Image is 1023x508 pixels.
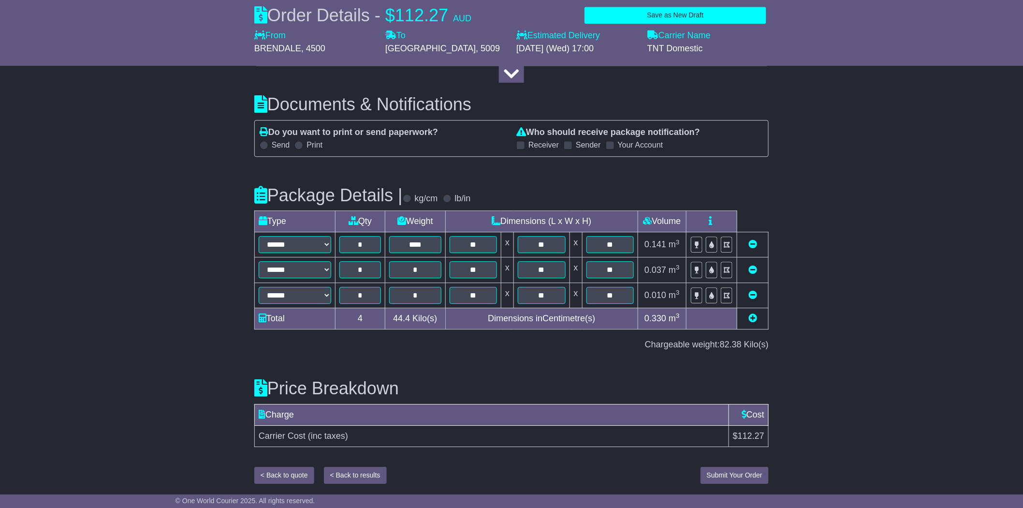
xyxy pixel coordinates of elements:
[638,211,686,232] td: Volume
[669,239,680,249] span: m
[748,239,757,249] a: Remove this item
[676,264,680,271] sup: 3
[336,211,385,232] td: Qty
[748,314,757,323] a: Add new item
[453,14,471,23] span: AUD
[644,265,666,275] span: 0.037
[254,379,769,398] h3: Price Breakdown
[528,140,559,149] label: Receiver
[445,308,638,329] td: Dimensions in Centimetre(s)
[585,7,766,24] button: Save as New Draft
[254,44,301,53] span: BRENDALE
[501,283,514,308] td: x
[259,431,306,441] span: Carrier Cost
[301,44,325,53] span: , 4500
[729,404,768,426] td: Cost
[676,239,680,246] sup: 3
[255,404,729,426] td: Charge
[393,314,410,323] span: 44.4
[255,308,336,329] td: Total
[308,431,348,441] span: (inc taxes)
[385,30,406,41] label: To
[445,211,638,232] td: Dimensions (L x W x H)
[570,232,582,257] td: x
[516,44,638,54] div: [DATE] (Wed) 17:00
[385,308,446,329] td: Kilo(s)
[647,44,769,54] div: TNT Domestic
[476,44,500,53] span: , 5009
[254,30,286,41] label: From
[576,140,601,149] label: Sender
[385,211,446,232] td: Weight
[644,314,666,323] span: 0.330
[254,186,403,205] h3: Package Details |
[644,239,666,249] span: 0.141
[676,289,680,296] sup: 3
[748,265,757,275] a: Remove this item
[307,140,322,149] label: Print
[385,44,476,53] span: [GEOGRAPHIC_DATA]
[701,467,769,484] button: Submit Your Order
[260,127,438,138] label: Do you want to print or send paperwork?
[647,30,711,41] label: Carrier Name
[254,467,314,484] button: < Back to quote
[501,257,514,283] td: x
[618,140,663,149] label: Your Account
[516,30,638,41] label: Estimated Delivery
[516,127,700,138] label: Who should receive package notification?
[644,290,666,300] span: 0.010
[324,467,387,484] button: < Back to results
[385,5,395,25] span: $
[676,312,680,319] sup: 3
[707,471,762,479] span: Submit Your Order
[415,194,438,204] label: kg/cm
[254,95,769,114] h3: Documents & Notifications
[336,308,385,329] td: 4
[501,232,514,257] td: x
[669,290,680,300] span: m
[720,340,742,349] span: 82.38
[395,5,448,25] span: 112.27
[669,314,680,323] span: m
[272,140,290,149] label: Send
[254,340,769,350] div: Chargeable weight: Kilo(s)
[255,211,336,232] td: Type
[175,497,315,505] span: © One World Courier 2025. All rights reserved.
[455,194,471,204] label: lb/in
[570,257,582,283] td: x
[669,265,680,275] span: m
[570,283,582,308] td: x
[748,290,757,300] a: Remove this item
[733,431,764,441] span: $112.27
[254,5,471,26] div: Order Details -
